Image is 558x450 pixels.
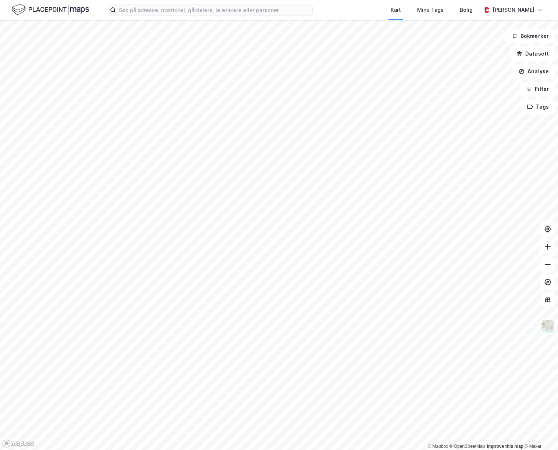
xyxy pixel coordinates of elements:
[512,64,555,79] button: Analyse
[12,3,89,16] img: logo.f888ab2527a4732fd821a326f86c7f29.svg
[460,6,473,14] div: Bolig
[391,6,401,14] div: Kart
[520,82,555,96] button: Filter
[116,4,312,15] input: Søk på adresse, matrikkel, gårdeiere, leietakere eller personer
[428,444,448,449] a: Mapbox
[510,46,555,61] button: Datasett
[521,99,555,114] button: Tags
[417,6,444,14] div: Mine Tags
[493,6,534,14] div: [PERSON_NAME]
[487,444,523,449] a: Improve this map
[541,319,555,333] img: Z
[449,444,485,449] a: OpenStreetMap
[521,415,558,450] div: Kontrollprogram for chat
[505,29,555,43] button: Bokmerker
[2,439,35,448] a: Mapbox homepage
[521,415,558,450] iframe: Chat Widget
